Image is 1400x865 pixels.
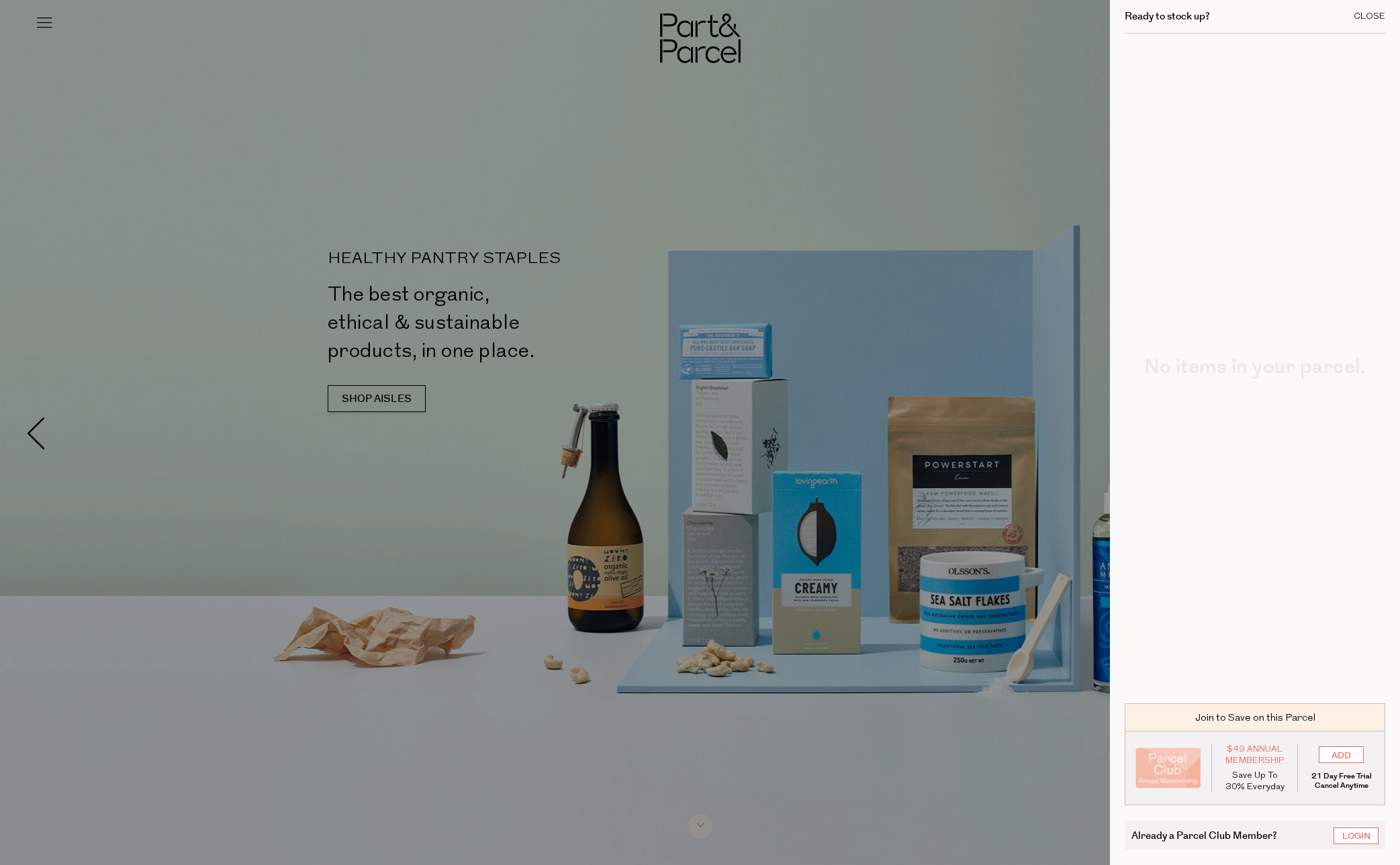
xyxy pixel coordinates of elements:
[1131,827,1277,843] span: Already a Parcel Club Member?
[1222,744,1288,766] span: $49 Annual Membership
[1125,357,1385,377] h2: No items in your parcel.
[1319,746,1364,763] input: ADD
[1308,772,1374,791] p: 21 Day Free Trial Cancel Anytime
[1125,11,1210,21] h2: Ready to stock up?
[1354,12,1385,21] div: Close
[1125,703,1385,731] div: Join to Save on this Parcel
[1222,770,1288,793] p: Save Up To 30% Everyday
[1334,827,1379,844] a: Login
